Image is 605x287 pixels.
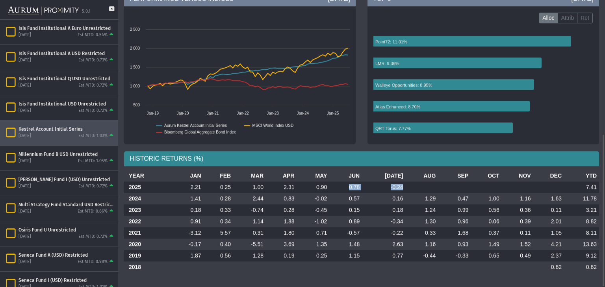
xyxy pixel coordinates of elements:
[362,227,405,239] td: -0.22
[8,2,79,19] img: Aurum-Proximity%20white.svg
[171,193,204,204] td: 1.41
[502,193,533,204] td: 1.16
[533,227,564,239] td: 1.05
[297,193,329,204] td: -0.02
[171,239,204,250] td: -0.17
[19,25,115,31] div: Isis Fund Institutional A Euro Unrestricted
[130,65,140,69] text: 1 500
[329,170,362,181] th: JUN
[362,250,405,261] td: 0.77
[267,111,279,115] text: Jan-23
[471,239,501,250] td: 1.49
[297,170,329,181] th: MAY
[329,193,362,204] td: 0.57
[233,170,266,181] th: MAR
[362,181,405,193] td: -0.24
[564,204,599,216] td: 3.21
[78,57,108,63] div: Est MTD: 0.73%
[19,50,115,57] div: Isis Fund Institutional A USD Restricted
[266,193,297,204] td: 0.83
[124,151,599,166] div: HISTORIC RETURNS (%)
[130,27,140,31] text: 2 500
[204,193,234,204] td: 0.28
[233,193,266,204] td: 2.44
[19,76,115,82] div: Isis Fund Institutional Q USD Unrestricted
[329,181,362,193] td: 0.78
[204,181,234,193] td: 0.25
[533,193,564,204] td: 1.63
[297,250,329,261] td: 0.25
[438,193,471,204] td: 0.47
[329,250,362,261] td: 1.15
[502,227,533,239] td: 0.11
[171,250,204,261] td: 1.87
[233,181,266,193] td: 1.00
[130,46,140,50] text: 2 000
[405,239,438,250] td: 1.16
[124,227,171,239] th: 2021
[558,13,578,24] label: Attrib
[564,181,599,193] td: 7.41
[19,259,31,265] div: [DATE]
[266,181,297,193] td: 2.31
[78,183,108,189] div: Est MTD: 0.72%
[502,216,533,227] td: 0.39
[564,261,599,273] td: 0.62
[78,108,108,114] div: Est MTD: 0.72%
[362,170,405,181] th: [DATE]
[533,216,564,227] td: 2.01
[171,170,204,181] th: JAN
[438,204,471,216] td: 0.99
[266,250,297,261] td: 0.19
[502,204,533,216] td: 0.36
[329,227,362,239] td: -0.57
[19,234,31,240] div: [DATE]
[329,239,362,250] td: 1.48
[19,183,31,189] div: [DATE]
[471,250,501,261] td: 0.65
[19,227,115,233] div: Osiris Fund U Unrestricted
[124,261,171,273] th: 2018
[564,216,599,227] td: 8.82
[130,84,140,88] text: 1 000
[375,104,421,109] text: Atlas Enhanced: 8.70%
[502,239,533,250] td: 1.52
[147,111,159,115] text: Jan-19
[19,108,31,114] div: [DATE]
[124,216,171,227] th: 2022
[539,13,558,24] label: Alloc
[19,83,31,89] div: [DATE]
[171,204,204,216] td: 0.18
[564,239,599,250] td: 13.63
[78,158,108,164] div: Est MTD: 1.05%
[124,170,171,181] th: YEAR
[171,227,204,239] td: -3.12
[171,216,204,227] td: 0.91
[124,239,171,250] th: 2020
[266,204,297,216] td: 0.28
[233,239,266,250] td: -5.51
[237,111,249,115] text: Jan-22
[297,111,309,115] text: Jan-24
[297,181,329,193] td: 0.90
[405,193,438,204] td: 1.29
[471,170,501,181] th: OCT
[533,261,564,273] td: 0.62
[78,32,108,38] div: Est MTD: 0.54%
[266,216,297,227] td: 1.88
[375,61,399,66] text: LMR: 9.36%
[78,83,108,89] div: Est MTD: 0.72%
[233,250,266,261] td: 1.28
[207,111,219,115] text: Jan-21
[405,250,438,261] td: -0.44
[78,234,108,240] div: Est MTD: 0.72%
[577,13,593,24] label: Ret
[297,216,329,227] td: -1.02
[124,181,171,193] th: 2025
[533,250,564,261] td: 2.37
[19,277,115,283] div: Seneca Fund I (USD) Restricted
[405,216,438,227] td: 1.30
[19,202,115,208] div: Multi Strategy Fund Standard USD Restricted
[19,126,115,132] div: Kestrel Account Initial Series
[78,209,108,215] div: Est MTD: 0.66%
